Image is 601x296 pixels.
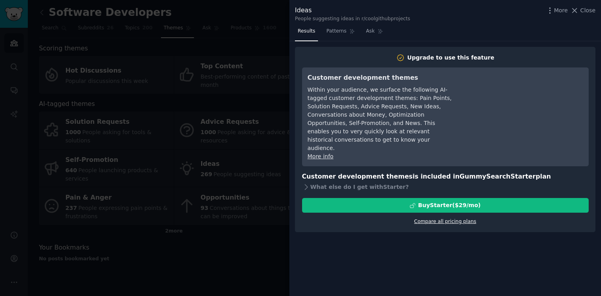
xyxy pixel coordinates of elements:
div: Buy Starter ($ 29 /mo ) [418,201,481,210]
a: Compare all pricing plans [414,219,476,224]
button: Close [570,6,595,15]
button: BuyStarter($29/mo) [302,198,589,213]
div: What else do I get with Starter ? [302,181,589,192]
span: Close [580,6,595,15]
button: More [546,6,568,15]
a: Results [295,25,318,41]
a: Ask [363,25,386,41]
span: Ask [366,28,375,35]
a: More info [308,153,333,160]
a: Patterns [324,25,357,41]
div: Within your audience, we surface the following AI-tagged customer development themes: Pain Points... [308,86,453,152]
span: Results [298,28,315,35]
span: GummySearch Starter [459,173,535,180]
div: Upgrade to use this feature [407,54,494,62]
div: Ideas [295,6,410,15]
div: People suggesting ideas in r/coolgithubprojects [295,15,410,23]
span: Patterns [326,28,346,35]
h3: Customer development themes [308,73,453,83]
iframe: YouTube video player [464,73,583,133]
h3: Customer development themes is included in plan [302,172,589,182]
span: More [554,6,568,15]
